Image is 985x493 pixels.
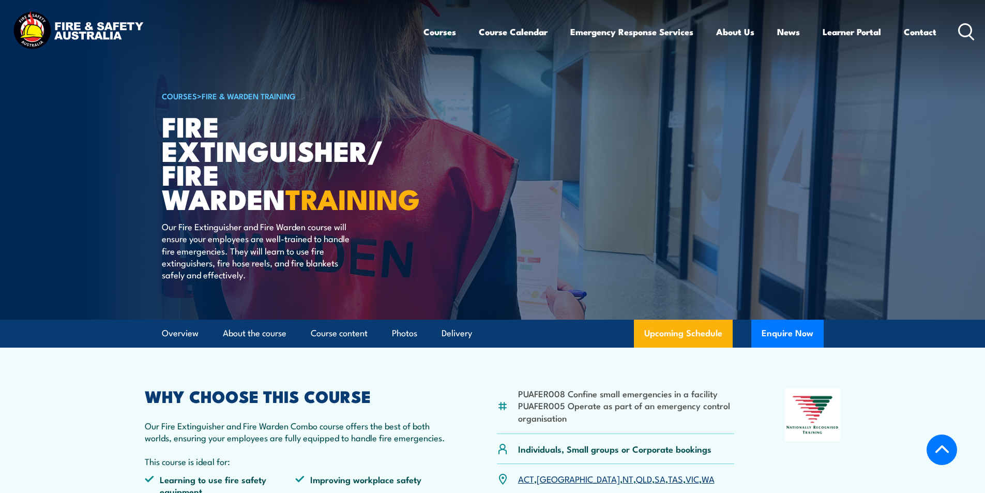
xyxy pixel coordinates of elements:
[668,472,683,485] a: TAS
[537,472,620,485] a: [GEOGRAPHIC_DATA]
[162,220,351,281] p: Our Fire Extinguisher and Fire Warden course will ensure your employees are well-trained to handl...
[442,320,472,347] a: Delivery
[162,114,417,211] h1: Fire Extinguisher/ Fire Warden
[636,472,652,485] a: QLD
[518,387,735,399] li: PUAFER008 Confine small emergencies in a facility
[570,18,693,46] a: Emergency Response Services
[202,90,296,101] a: Fire & Warden Training
[162,89,417,102] h6: >
[285,176,420,219] strong: TRAINING
[518,399,735,424] li: PUAFER005 Operate as part of an emergency control organisation
[518,443,711,455] p: Individuals, Small groups or Corporate bookings
[702,472,715,485] a: WA
[623,472,633,485] a: NT
[311,320,368,347] a: Course content
[145,455,447,467] p: This course is ideal for:
[518,472,534,485] a: ACT
[423,18,456,46] a: Courses
[823,18,881,46] a: Learner Portal
[518,473,715,485] p: , , , , , , ,
[145,389,447,403] h2: WHY CHOOSE THIS COURSE
[785,389,841,441] img: Nationally Recognised Training logo.
[716,18,754,46] a: About Us
[145,420,447,444] p: Our Fire Extinguisher and Fire Warden Combo course offers the best of both worlds, ensuring your ...
[392,320,417,347] a: Photos
[162,320,199,347] a: Overview
[751,320,824,348] button: Enquire Now
[686,472,699,485] a: VIC
[223,320,286,347] a: About the course
[634,320,733,348] a: Upcoming Schedule
[777,18,800,46] a: News
[162,90,197,101] a: COURSES
[904,18,936,46] a: Contact
[479,18,548,46] a: Course Calendar
[655,472,665,485] a: SA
